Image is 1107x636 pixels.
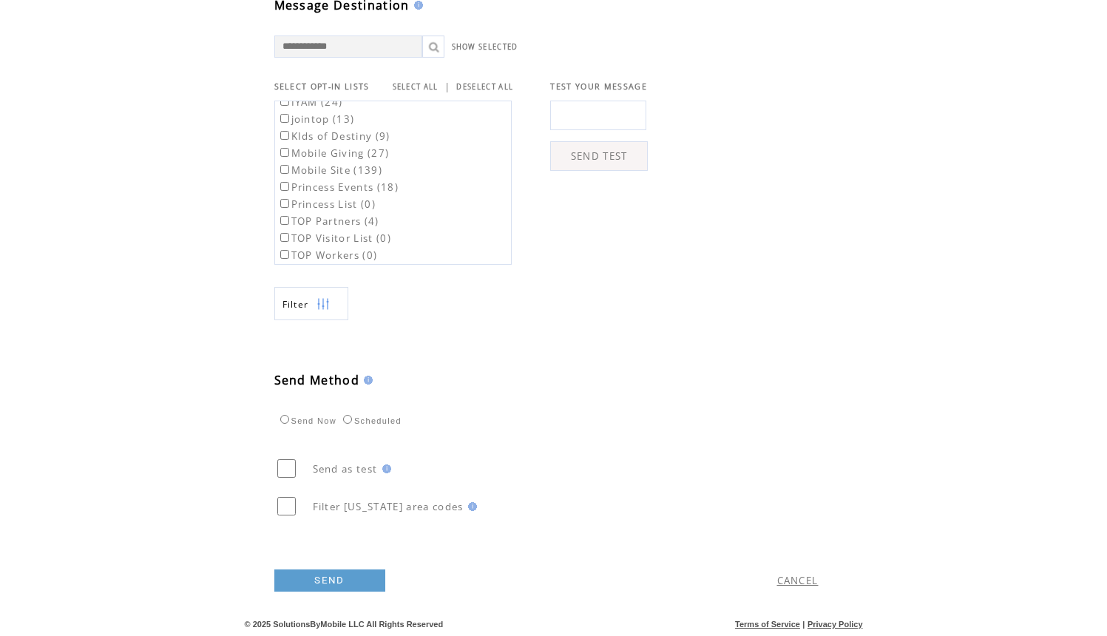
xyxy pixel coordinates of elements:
span: Send Method [274,372,360,388]
label: Mobile Site (139) [277,163,383,177]
img: help.gif [359,376,373,385]
span: Send as test [313,462,378,476]
a: SEND TEST [550,141,648,171]
a: SHOW SELECTED [452,42,518,52]
label: Princess List (0) [277,197,376,211]
input: IYAM (24) [280,97,289,106]
span: SELECT OPT-IN LISTS [274,81,370,92]
a: SEND [274,569,385,592]
input: KIds of Destiny (9) [280,131,289,140]
label: Send Now [277,416,336,425]
input: Princess List (0) [280,199,289,208]
label: Princess Events (18) [277,180,399,194]
input: jointop (13) [280,114,289,123]
label: IYAM (24) [277,95,343,109]
label: TOP Workers (0) [277,248,378,262]
input: Princess Events (18) [280,182,289,191]
img: help.gif [464,502,477,511]
input: TOP Visitor List (0) [280,233,289,242]
input: Mobile Site (139) [280,165,289,174]
input: Mobile Giving (27) [280,148,289,157]
a: Terms of Service [735,620,800,629]
input: TOP Partners (4) [280,216,289,225]
img: filters.png [316,288,330,321]
input: Send Now [280,415,289,424]
label: KIds of Destiny (9) [277,129,390,143]
span: | [802,620,805,629]
a: DESELECT ALL [456,82,513,92]
img: help.gif [410,1,423,10]
input: TOP Workers (0) [280,250,289,259]
label: Scheduled [339,416,402,425]
img: help.gif [378,464,391,473]
a: Filter [274,287,348,320]
span: Filter [US_STATE] area codes [313,500,464,513]
span: TEST YOUR MESSAGE [550,81,647,92]
a: Privacy Policy [808,620,863,629]
a: CANCEL [777,574,819,587]
label: jointop (13) [277,112,355,126]
span: Show filters [282,298,309,311]
label: Mobile Giving (27) [277,146,390,160]
a: SELECT ALL [393,82,439,92]
span: © 2025 SolutionsByMobile LLC All Rights Reserved [245,620,444,629]
label: TOP Partners (4) [277,214,379,228]
label: TOP Visitor List (0) [277,231,392,245]
span: | [444,80,450,93]
input: Scheduled [343,415,352,424]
